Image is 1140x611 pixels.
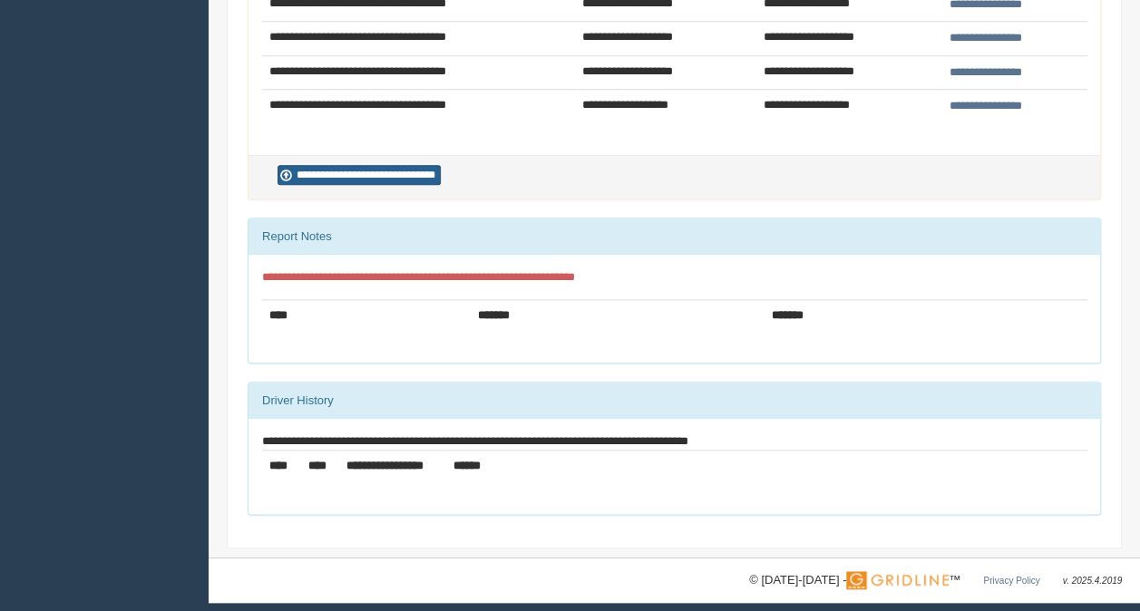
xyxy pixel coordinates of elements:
[983,576,1039,586] a: Privacy Policy
[248,383,1100,419] div: Driver History
[1063,576,1122,586] span: v. 2025.4.2019
[248,218,1100,255] div: Report Notes
[846,571,949,589] img: Gridline
[749,571,1122,590] div: © [DATE]-[DATE] - ™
